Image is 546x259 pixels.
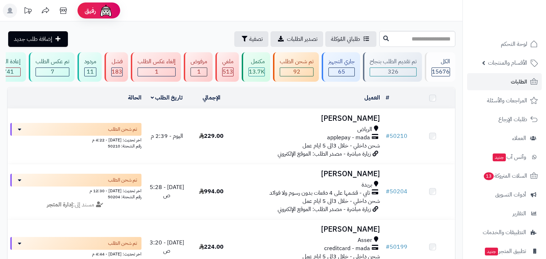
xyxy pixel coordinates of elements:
a: تم تقديم الطلب بنجاح 326 [362,52,423,82]
span: 513 [223,68,233,76]
span: شحن داخلي - خلال 3الى 5 ايام عمل [303,141,380,150]
span: 92 [293,68,300,76]
span: طلبات الإرجاع [498,114,527,124]
a: #50204 [386,187,407,196]
span: [DATE] - 5:28 ص [150,183,184,200]
span: # [386,243,390,251]
a: #50210 [386,132,407,140]
span: الرياض [357,125,372,134]
a: # [386,93,389,102]
a: تحديثات المنصة [19,4,37,20]
a: الحالة [128,93,141,102]
span: رقم الشحنة: 50204 [108,194,141,200]
span: زيارة مباشرة - مصدر الطلب: الموقع الإلكتروني [278,150,371,158]
span: بريدة [362,181,372,189]
a: وآتس آبجديد [467,149,542,166]
span: تطبيق المتجر [484,246,526,256]
div: مكتمل [248,58,265,66]
a: مرفوض 1 [182,52,214,82]
span: 326 [388,68,398,76]
div: فشل [111,58,123,66]
a: السلات المتروكة13 [467,167,542,184]
a: مردود 11 [76,52,103,82]
span: اليوم - 2:39 م [151,132,183,140]
a: تاريخ الطلب [151,93,183,102]
div: تم عكس الطلب [36,58,69,66]
a: الكل15676 [423,52,457,82]
span: تم شحن الطلب [108,126,137,133]
a: المراجعات والأسئلة [467,92,542,109]
h3: [PERSON_NAME] [237,225,380,233]
span: 994.00 [199,187,224,196]
span: 1 [197,68,201,76]
span: الطلبات [511,77,527,87]
div: الكل [432,58,450,66]
div: جاري التجهيز [328,58,355,66]
span: التقارير [513,209,526,218]
a: تم عكس الطلب 7 [27,52,76,82]
span: تم شحن الطلب [108,177,137,184]
span: 11 [87,68,94,76]
div: ملغي [222,58,234,66]
span: الأقسام والمنتجات [488,58,527,68]
span: العملاء [512,133,526,143]
a: #50199 [386,243,407,251]
span: 13.7K [249,68,264,76]
a: تم شحن الطلب 92 [272,52,320,82]
span: التطبيقات والخدمات [483,227,526,237]
a: إلغاء عكس الطلب 1 [129,52,182,82]
a: تصدير الطلبات [271,31,323,47]
a: ملغي 513 [214,52,240,82]
div: 513 [223,68,233,76]
span: creditcard - mada [324,244,370,253]
img: ai-face.png [99,4,113,18]
a: التطبيقات والخدمات [467,224,542,241]
div: 11 [85,68,96,76]
div: 65 [329,68,354,76]
a: الإجمالي [203,93,220,102]
span: رفيق [85,6,96,15]
div: 183 [112,68,122,76]
a: فشل 183 [103,52,129,82]
span: لوحة التحكم [501,39,527,49]
span: المراجعات والأسئلة [487,96,527,106]
span: جديد [485,248,498,255]
h3: [PERSON_NAME] [237,114,380,123]
span: شحن داخلي - خلال 3الى 5 ايام عمل [303,197,380,205]
span: تصفية [249,35,263,43]
a: طلباتي المُوكلة [325,31,376,47]
span: Asser [358,236,372,244]
div: 7 [36,68,69,76]
div: اخر تحديث: [DATE] - 4:44 م [10,250,141,257]
button: تصفية [234,31,268,47]
span: 15676 [432,68,450,76]
a: جاري التجهيز 65 [320,52,362,82]
div: اخر تحديث: [DATE] - 12:30 م [10,187,141,194]
span: جديد [493,153,506,161]
span: # [386,132,390,140]
a: العملاء [467,130,542,147]
div: تم تقديم الطلب بنجاح [370,58,417,66]
div: 92 [280,68,313,76]
strong: إدارة المتجر [47,200,73,209]
span: رقم الشحنة: 50210 [108,143,141,149]
div: إلغاء عكس الطلب [138,58,176,66]
div: مرفوض [191,58,207,66]
span: 1 [155,68,159,76]
span: 13 [484,172,494,180]
div: 326 [370,68,416,76]
span: # [386,187,390,196]
div: مردود [84,58,96,66]
span: تابي - قسّمها على 4 دفعات بدون رسوم ولا فوائد [269,189,370,197]
img: logo-2.png [498,18,539,33]
span: 741 [3,68,14,76]
span: زيارة مباشرة - مصدر الطلب: الموقع الإلكتروني [278,205,371,214]
a: العميل [364,93,380,102]
a: طلبات الإرجاع [467,111,542,128]
h3: [PERSON_NAME] [237,170,380,178]
span: 7 [51,68,54,76]
span: 229.00 [199,132,224,140]
a: إضافة طلب جديد [8,31,68,47]
div: 13724 [249,68,264,76]
div: اخر تحديث: [DATE] - 4:22 م [10,136,141,143]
